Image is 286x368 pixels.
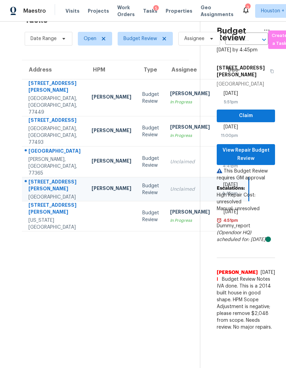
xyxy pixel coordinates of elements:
div: [US_STATE][GEOGRAPHIC_DATA] [28,217,81,231]
span: Properties [166,8,192,14]
span: [DATE] 16:44 [261,270,275,282]
th: Address [22,60,86,79]
div: Budget Review [142,155,159,169]
button: Open [259,35,269,45]
div: Budget Review [142,125,159,138]
div: [STREET_ADDRESS][PERSON_NAME] [28,202,81,217]
div: [PERSON_NAME] [92,185,131,193]
button: Copy Address [266,62,275,81]
div: [PERSON_NAME] [170,208,210,217]
th: Assignee [165,60,215,79]
button: View Repair Budget Review [217,144,275,165]
div: In Progress [170,99,210,105]
div: Budget Review [142,210,159,223]
span: IVA done. This is a 2014 built house in good shape. HPM Scope Adjustment is negative; please remo... [217,283,275,331]
div: In Progress [170,217,210,224]
div: [STREET_ADDRESS] [28,117,81,125]
div: [GEOGRAPHIC_DATA], [GEOGRAPHIC_DATA], 77449 [28,95,81,116]
div: [PERSON_NAME] [170,124,210,132]
span: Budget Review [123,35,157,42]
div: [GEOGRAPHIC_DATA] [217,81,275,88]
span: Projects [88,8,109,14]
div: Budget Review [142,91,159,105]
span: Open [84,35,96,42]
span: View Repair Budget Review [222,146,270,163]
h5: [STREET_ADDRESS][PERSON_NAME] [217,64,266,78]
b: Escalations: [217,186,245,191]
span: [PERSON_NAME] Dash [217,269,258,283]
span: Assignee [184,35,204,42]
h2: Tasks [25,16,48,23]
div: [STREET_ADDRESS][PERSON_NAME] [28,80,81,95]
span: Work Orders [117,4,135,18]
span: Manual: unresolved [217,206,260,211]
span: Tasks [143,9,157,13]
th: Type [137,60,165,79]
div: 3 [245,4,250,11]
p: This Budget Review requires GM approval [217,168,275,181]
span: Visits [65,8,80,14]
i: (Opendoor HQ) [217,230,251,235]
i: scheduled for: [DATE] [217,237,265,242]
span: Maestro [23,8,46,14]
div: [PERSON_NAME] [170,90,210,99]
div: [GEOGRAPHIC_DATA] [28,194,81,201]
span: Budget Review Notes [218,276,274,283]
div: Budget Review [142,182,159,196]
button: Claim [217,110,275,122]
div: Unclaimed [170,186,210,193]
span: Geo Assignments [201,4,234,18]
span: Claim [222,112,270,120]
div: [DATE] by 4:45pm [217,47,258,53]
h2: Budget Review [217,27,259,41]
div: [PERSON_NAME] [92,93,131,102]
div: [PERSON_NAME] [92,157,131,166]
span: High Repair Cost: unresolved [217,193,255,204]
div: Dummy_report [217,223,275,243]
input: Search by address [225,34,249,45]
div: 5 [153,5,159,12]
th: HPM [86,60,137,79]
div: [GEOGRAPHIC_DATA], [GEOGRAPHIC_DATA], 77493 [28,125,81,146]
div: [STREET_ADDRESS][PERSON_NAME] [28,178,81,194]
div: [PERSON_NAME], [GEOGRAPHIC_DATA], 77365 [28,156,81,177]
div: [GEOGRAPHIC_DATA] [28,148,81,156]
span: Date Range [31,35,57,42]
div: [PERSON_NAME] [92,127,131,136]
div: In Progress [170,132,210,139]
div: Unclaimed [170,158,210,165]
